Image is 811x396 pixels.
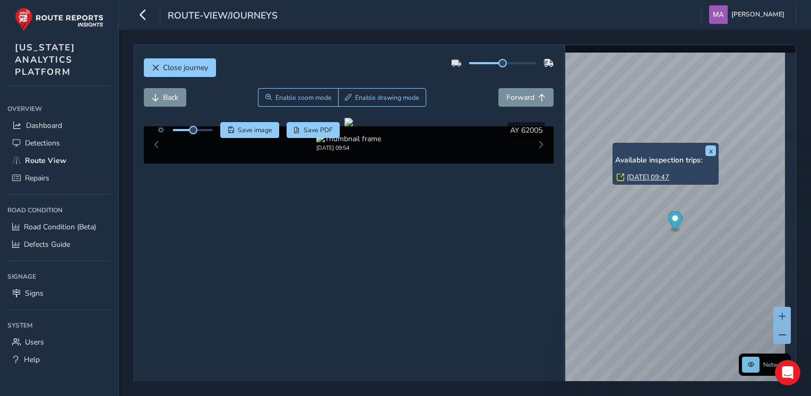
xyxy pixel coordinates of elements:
[275,93,332,102] span: Enable zoom mode
[7,202,111,218] div: Road Condition
[15,7,103,31] img: rr logo
[24,222,96,232] span: Road Condition (Beta)
[510,125,542,135] span: AY 62005
[7,218,111,236] a: Road Condition (Beta)
[25,173,49,183] span: Repairs
[304,126,333,134] span: Save PDF
[7,236,111,253] a: Defects Guide
[627,173,669,182] a: [DATE] 09:47
[163,63,208,73] span: Close journey
[355,93,419,102] span: Enable drawing mode
[7,152,111,169] a: Route View
[615,156,716,165] h6: Available inspection trips:
[168,9,278,24] span: route-view/journeys
[24,355,40,365] span: Help
[7,333,111,351] a: Users
[25,156,66,166] span: Route View
[498,88,554,107] button: Forward
[238,126,272,134] span: Save image
[7,285,111,302] a: Signs
[506,92,534,102] span: Forward
[163,92,178,102] span: Back
[7,134,111,152] a: Detections
[763,360,788,369] span: Network
[668,211,682,233] div: Map marker
[220,122,279,138] button: Save
[15,41,75,78] span: [US_STATE] ANALYTICS PLATFORM
[144,88,186,107] button: Back
[709,5,728,24] img: diamond-layout
[705,145,716,156] button: x
[7,317,111,333] div: System
[25,337,44,347] span: Users
[287,122,340,138] button: PDF
[7,101,111,117] div: Overview
[316,144,381,152] div: [DATE] 09:54
[25,138,60,148] span: Detections
[7,351,111,368] a: Help
[25,288,44,298] span: Signs
[316,134,381,144] img: Thumbnail frame
[7,117,111,134] a: Dashboard
[731,5,784,24] span: [PERSON_NAME]
[258,88,338,107] button: Zoom
[775,360,800,385] iframe: Intercom live chat
[7,269,111,285] div: Signage
[26,120,62,131] span: Dashboard
[144,58,216,77] button: Close journey
[24,239,70,249] span: Defects Guide
[7,169,111,187] a: Repairs
[709,5,788,24] button: [PERSON_NAME]
[338,88,427,107] button: Draw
